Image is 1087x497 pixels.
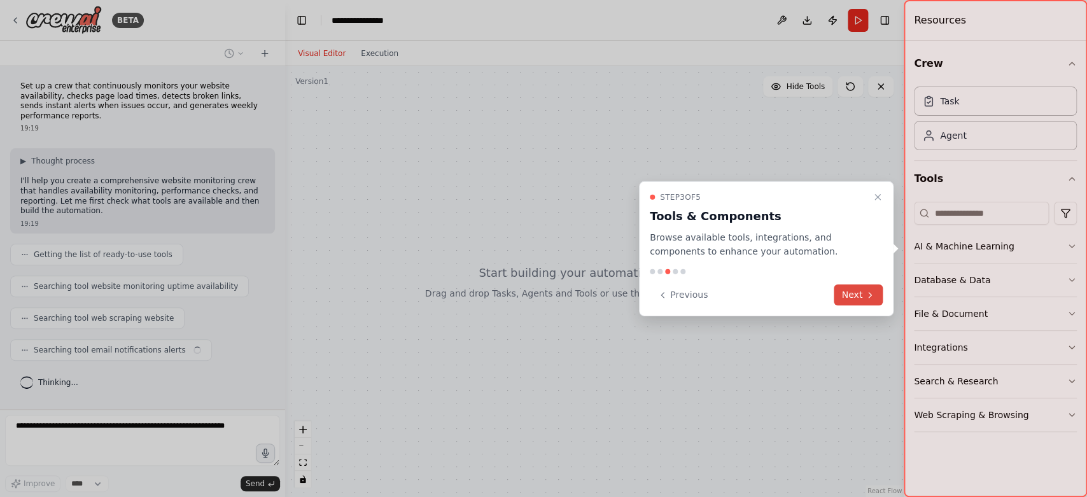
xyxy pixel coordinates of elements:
[650,230,867,259] p: Browse available tools, integrations, and components to enhance your automation.
[293,11,311,29] button: Hide left sidebar
[660,192,701,202] span: Step 3 of 5
[650,284,715,305] button: Previous
[650,207,867,225] h3: Tools & Components
[870,189,885,204] button: Close walkthrough
[834,284,883,305] button: Next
